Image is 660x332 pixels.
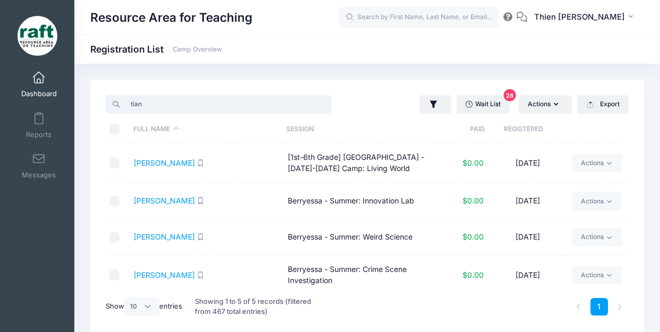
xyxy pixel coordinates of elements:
label: Show entries [106,297,182,316]
span: Messages [22,171,56,180]
a: [PERSON_NAME] [134,270,195,279]
i: SMS enabled [197,159,204,166]
th: Full Name: activate to sort column descending [128,115,281,143]
img: Resource Area for Teaching [18,16,57,56]
a: Actions [572,154,622,172]
a: Dashboard [14,66,64,103]
span: $0.00 [462,196,484,205]
span: Dashboard [21,90,57,99]
span: Thien [PERSON_NAME] [534,11,625,23]
button: Export [577,95,629,113]
span: $0.00 [462,158,484,167]
a: Wait List28 [457,95,510,113]
button: Thien [PERSON_NAME] [527,5,644,30]
i: SMS enabled [197,233,204,240]
a: Actions [572,192,622,210]
h1: Registration List [90,44,222,55]
h1: Resource Area for Teaching [90,5,252,30]
td: [1st-6th Grade] [GEOGRAPHIC_DATA] - [DATE]-[DATE] Camp: Living World [282,143,437,183]
span: $0.00 [462,232,484,241]
th: Registered: activate to sort column ascending [485,115,562,143]
a: [PERSON_NAME] [134,232,195,241]
th: Session: activate to sort column ascending [281,115,434,143]
span: 28 [504,89,516,101]
div: Showing 1 to 5 of 5 records (filtered from 467 total entries) [195,290,318,324]
th: Paid: activate to sort column ascending [434,115,485,143]
a: [PERSON_NAME] [134,158,195,167]
a: Actions [572,228,622,246]
td: Berryessa - Summer: Weird Science [282,219,437,256]
td: Berryessa - Summer: Innovation Lab [282,183,437,219]
span: $0.00 [462,270,484,279]
a: Actions [572,266,622,284]
a: Reports [14,107,64,144]
i: SMS enabled [197,197,204,204]
button: Actions [519,95,572,113]
td: Berryessa - Summer: Crime Scene Investigation [282,256,437,295]
a: 1 [590,298,608,316]
td: [DATE] [488,256,567,295]
a: Messages [14,147,64,184]
a: [PERSON_NAME] [134,196,195,205]
input: Search Registrations [106,95,331,113]
select: Showentries [124,297,159,316]
td: [DATE] [488,183,567,219]
a: Camp Overview [173,46,222,54]
i: SMS enabled [197,271,204,278]
td: [DATE] [488,143,567,183]
td: [DATE] [488,219,567,256]
span: Reports [26,130,52,139]
input: Search by First Name, Last Name, or Email... [339,7,499,28]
